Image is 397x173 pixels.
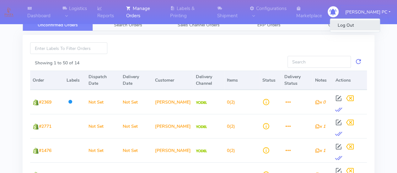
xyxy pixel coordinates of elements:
th: Notes [313,71,333,90]
input: Enter Labels To Filter Orders [30,42,107,54]
th: Labels [64,71,86,90]
img: Yodel [196,149,207,153]
td: Not Set [120,90,153,114]
th: Items [224,71,260,90]
ul: Tabs [23,19,374,31]
span: (2) [227,99,235,105]
th: Dispatch Date [86,71,120,90]
td: [PERSON_NAME] [153,90,193,114]
th: Delivery Status [282,71,313,90]
span: 0 [227,148,229,154]
td: Not Set [86,138,120,162]
span: Orders List [328,22,350,28]
span: 0 [227,99,229,105]
i: x 0 [315,99,325,105]
button: [PERSON_NAME] PC [341,6,395,19]
td: Not Set [120,138,153,162]
img: Yodel [196,125,207,128]
span: #1476 [39,148,51,154]
span: #2771 [39,123,51,129]
i: x 1 [315,123,325,129]
td: Not Set [86,90,120,114]
label: Showing 1 to 50 of 14 [35,60,79,66]
span: Search Orders [114,22,142,28]
span: ERP Orders [257,22,281,28]
th: Delivery Date [120,71,153,90]
td: [PERSON_NAME] [153,114,193,138]
td: Not Set [120,114,153,138]
th: Actions [333,71,367,90]
td: [PERSON_NAME] [153,138,193,162]
th: Status [260,71,282,90]
a: Log Out [330,20,380,30]
span: #2369 [39,99,51,105]
input: Search [287,56,351,68]
th: Customer [153,71,193,90]
span: (2) [227,148,235,154]
span: (2) [227,123,235,129]
i: x 1 [315,148,325,154]
th: Delivery Channel [193,71,224,90]
ul: [PERSON_NAME] PC [330,19,380,32]
img: Yodel [196,101,207,104]
span: Sales Channel Orders [178,22,220,28]
span: 0 [227,123,229,129]
span: Unconfirmed Orders [38,22,78,28]
th: Order [30,71,64,90]
td: Not Set [86,114,120,138]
